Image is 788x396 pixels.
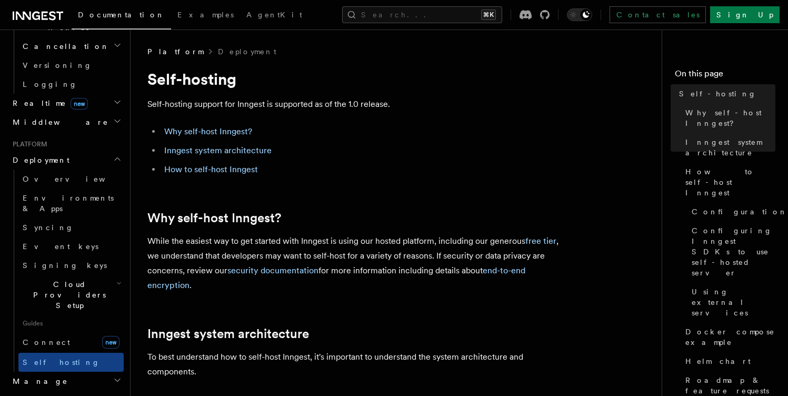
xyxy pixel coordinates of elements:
span: Event keys [23,242,98,251]
a: Syncing [18,218,124,237]
a: Helm chart [681,352,775,371]
span: Manage [8,376,68,387]
a: Sign Up [710,6,780,23]
a: Using external services [687,282,775,322]
span: Helm chart [685,356,751,367]
span: Environments & Apps [23,194,114,213]
span: Realtime [8,98,88,108]
a: Self hosting [18,353,124,372]
a: Examples [171,3,240,28]
span: Guides [18,315,124,332]
a: Inngest system architecture [681,133,775,162]
a: Event keys [18,237,124,256]
a: security documentation [227,265,318,275]
span: Middleware [8,117,108,127]
button: Search...⌘K [342,6,502,23]
span: Platform [147,46,203,57]
span: Connect [23,338,70,346]
span: Roadmap & feature requests [685,375,775,396]
span: Self-hosting [679,88,756,99]
a: Contact sales [610,6,706,23]
a: Configuration [687,202,775,221]
a: Self-hosting [675,84,775,103]
a: Connectnew [18,332,124,353]
span: Configuration [692,206,787,217]
a: How to self-host Inngest [164,164,258,174]
a: Deployment [218,46,276,57]
span: Signing keys [23,261,107,270]
p: While the easiest way to get started with Inngest is using our hosted platform, including our gen... [147,234,568,293]
span: Configuring Inngest SDKs to use self-hosted server [692,225,775,278]
a: Why self-host Inngest? [147,211,281,225]
a: Why self-host Inngest? [681,103,775,133]
button: Cloud Providers Setup [18,275,124,315]
span: Cancellation [18,41,109,52]
button: Deployment [8,151,124,170]
button: Toggle dark mode [567,8,592,21]
h1: Self-hosting [147,70,568,88]
a: Why self-host Inngest? [164,126,252,136]
span: Logging [23,80,77,88]
button: Middleware [8,113,124,132]
span: Syncing [23,223,74,232]
button: Cancellation [18,37,124,56]
button: Realtimenew [8,94,124,113]
button: Manage [8,372,124,391]
span: Cloud Providers Setup [18,279,116,311]
span: new [102,336,119,349]
h4: On this page [675,67,775,84]
a: Documentation [72,3,171,29]
span: Examples [177,11,234,19]
kbd: ⌘K [481,9,496,20]
span: Using external services [692,286,775,318]
span: Docker compose example [685,326,775,348]
a: Configuring Inngest SDKs to use self-hosted server [687,221,775,282]
p: Self-hosting support for Inngest is supported as of the 1.0 release. [147,97,568,112]
a: Logging [18,75,124,94]
span: Deployment [8,155,69,165]
span: Versioning [23,61,92,70]
span: How to self-host Inngest [685,166,775,198]
p: To best understand how to self-host Inngest, it's important to understand the system architecture... [147,350,568,379]
a: Versioning [18,56,124,75]
span: Self hosting [23,358,100,367]
div: Deployment [8,170,124,372]
a: How to self-host Inngest [681,162,775,202]
span: AgentKit [246,11,302,19]
a: Environments & Apps [18,189,124,218]
a: Docker compose example [681,322,775,352]
a: free tier [525,236,556,246]
a: Inngest system architecture [147,326,309,341]
span: Why self-host Inngest? [685,107,775,128]
span: new [71,98,88,110]
a: Signing keys [18,256,124,275]
span: Inngest system architecture [685,137,775,158]
span: Platform [8,140,47,148]
a: Overview [18,170,124,189]
span: Overview [23,175,131,183]
a: AgentKit [240,3,308,28]
span: Documentation [78,11,165,19]
a: Inngest system architecture [164,145,272,155]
